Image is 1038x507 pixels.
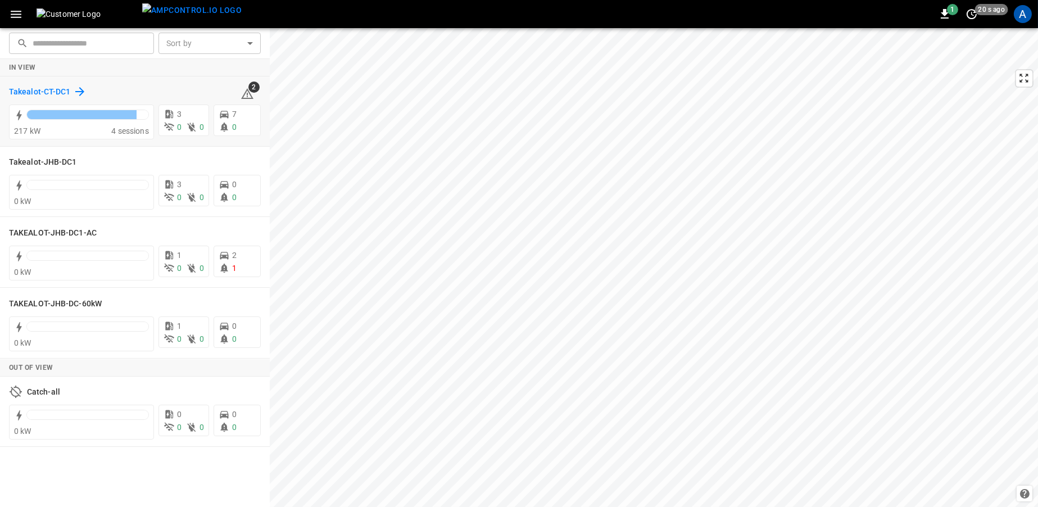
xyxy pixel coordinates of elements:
[200,264,204,273] span: 0
[947,4,958,15] span: 1
[232,334,237,343] span: 0
[232,110,237,119] span: 7
[232,322,237,331] span: 0
[177,251,182,260] span: 1
[200,193,204,202] span: 0
[177,410,182,419] span: 0
[975,4,1008,15] span: 20 s ago
[142,3,242,17] img: ampcontrol.io logo
[111,126,149,135] span: 4 sessions
[37,8,138,20] img: Customer Logo
[177,264,182,273] span: 0
[232,410,237,419] span: 0
[232,123,237,132] span: 0
[27,386,60,399] h6: Catch-all
[9,86,71,98] h6: Takealot-CT-DC1
[177,110,182,119] span: 3
[9,227,97,239] h6: TAKEALOT-JHB-DC1-AC
[248,82,260,93] span: 2
[14,126,40,135] span: 217 kW
[200,334,204,343] span: 0
[14,427,31,436] span: 0 kW
[200,423,204,432] span: 0
[232,423,237,432] span: 0
[177,180,182,189] span: 3
[9,298,102,310] h6: TAKEALOT-JHB-DC-60kW
[177,123,182,132] span: 0
[14,338,31,347] span: 0 kW
[9,64,36,71] strong: In View
[14,268,31,277] span: 0 kW
[177,423,182,432] span: 0
[14,197,31,206] span: 0 kW
[1014,5,1032,23] div: profile-icon
[177,334,182,343] span: 0
[963,5,981,23] button: set refresh interval
[200,123,204,132] span: 0
[232,251,237,260] span: 2
[177,322,182,331] span: 1
[270,28,1038,507] canvas: Map
[9,364,53,372] strong: Out of View
[232,264,237,273] span: 1
[9,156,77,169] h6: Takealot-JHB-DC1
[232,180,237,189] span: 0
[177,193,182,202] span: 0
[232,193,237,202] span: 0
